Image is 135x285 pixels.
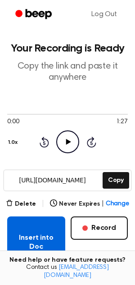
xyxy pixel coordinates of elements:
[7,43,128,54] h1: Your Recording is Ready
[50,199,129,209] button: Never Expires|Change
[82,4,126,25] a: Log Out
[5,264,130,280] span: Contact us
[116,117,128,127] span: 1:27
[44,264,109,279] a: [EMAIL_ADDRESS][DOMAIN_NAME]
[7,117,19,127] span: 0:00
[102,199,104,209] span: |
[71,216,128,240] button: Record
[7,216,65,268] button: Insert into Doc
[103,172,129,189] button: Copy
[7,135,21,150] button: 1.0x
[6,199,36,209] button: Delete
[9,6,60,23] a: Beep
[7,61,128,83] p: Copy the link and paste it anywhere
[41,199,45,209] span: |
[106,199,129,209] span: Change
